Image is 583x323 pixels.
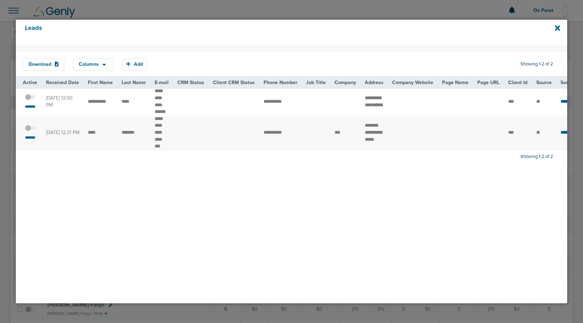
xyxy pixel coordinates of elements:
[361,77,388,88] th: Address
[155,80,169,85] span: E-mail
[122,80,146,85] span: Last Name
[23,58,64,70] button: Download
[508,80,527,85] span: Client Id
[25,24,506,40] h4: Leads
[46,80,79,85] span: Received Date
[438,77,473,88] th: Page Name
[122,58,147,70] button: Add
[88,80,113,85] span: First Name
[302,77,330,88] th: Job Title
[42,88,84,115] td: [DATE] 12:50 PM
[536,80,552,85] span: Source
[520,61,553,67] span: Showing 1-2 of 2
[520,154,553,160] span: Showing 1-2 of 2
[79,62,99,67] span: Columns
[264,80,297,85] span: Phone Number
[209,77,259,88] th: Client CRM Status
[330,77,361,88] th: Company
[177,80,204,85] span: CRM Status
[42,115,84,150] td: [DATE] 12:21 PM
[134,61,143,67] span: Add
[23,80,37,85] span: Active
[477,80,499,85] span: Page URL
[388,77,438,88] th: Company Website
